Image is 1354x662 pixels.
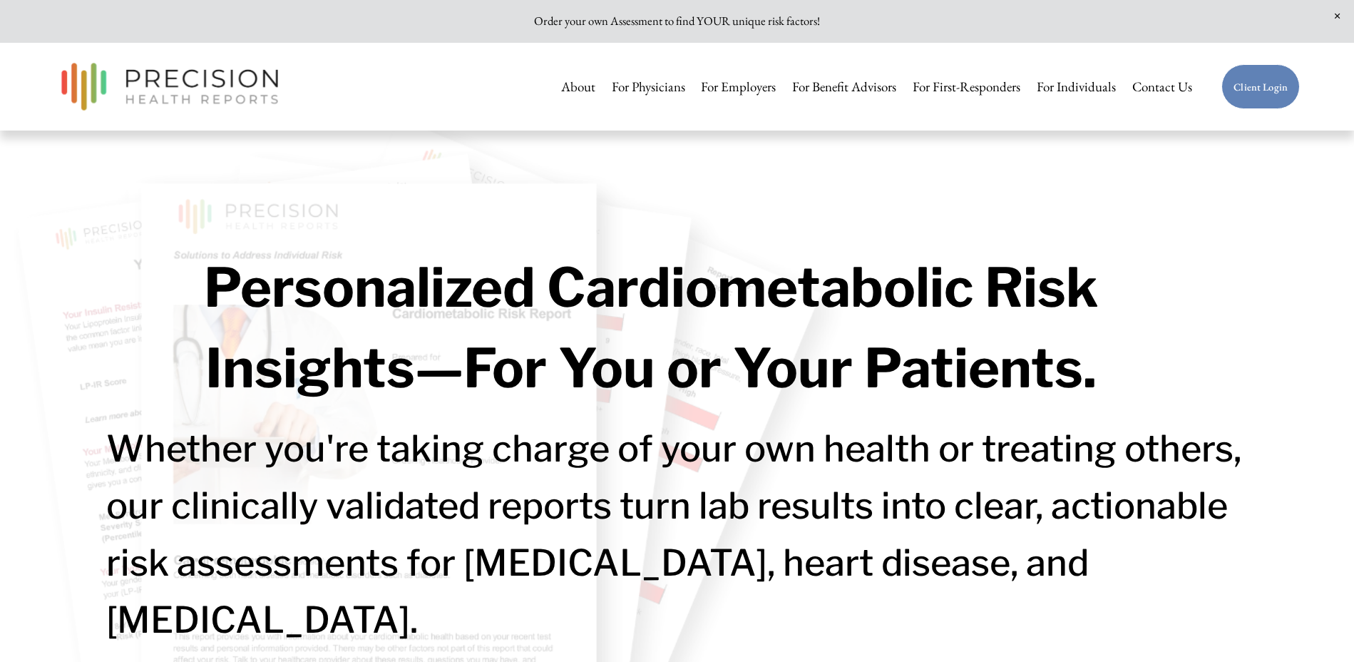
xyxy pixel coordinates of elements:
a: For Individuals [1037,72,1116,102]
a: For Physicians [612,72,685,102]
a: Contact Us [1132,72,1192,102]
a: For First-Responders [913,72,1020,102]
a: For Benefit Advisors [792,72,896,102]
strong: Personalized Cardiometabolic Risk Insights—For You or Your Patients. [204,255,1109,401]
a: For Employers [701,72,776,102]
img: Precision Health Reports [54,56,285,117]
a: About [561,72,595,102]
h2: Whether you're taking charge of your own health or treating others, our clinically validated repo... [106,420,1248,648]
a: Client Login [1221,64,1300,109]
iframe: Chat Widget [1283,594,1354,662]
